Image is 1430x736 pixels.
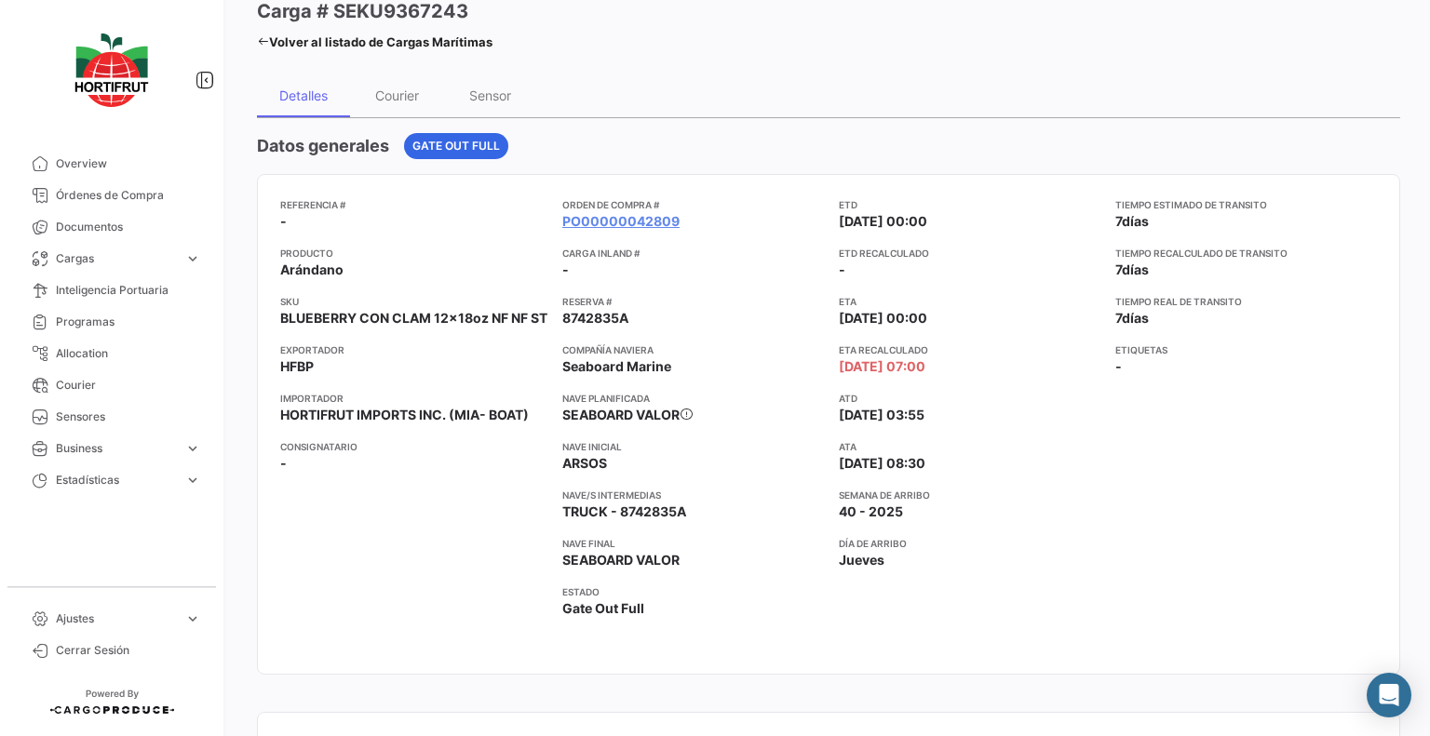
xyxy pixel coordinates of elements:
[56,282,201,299] span: Inteligencia Portuaria
[65,22,158,118] img: logo-hortifrut.svg
[280,212,287,231] span: -
[1122,310,1149,326] span: días
[1115,342,1377,357] app-card-info-title: Etiquetas
[839,246,1100,261] app-card-info-title: ETD Recalculado
[839,488,1100,502] app-card-info-title: Semana de Arribo
[562,407,680,422] span: SEABOARD VALOR
[184,250,201,267] span: expand_more
[15,274,209,306] a: Inteligencia Portuaria
[1115,213,1122,229] span: 7
[15,369,209,401] a: Courier
[280,294,547,309] app-card-info-title: SKU
[1115,294,1377,309] app-card-info-title: Tiempo real de transito
[280,357,314,376] span: HFBP
[280,406,529,424] span: HORTIFRUT IMPORTS INC. (MIA- BOAT)
[56,377,201,394] span: Courier
[257,133,389,159] h4: Datos generales
[839,294,1100,309] app-card-info-title: ETA
[184,472,201,488] span: expand_more
[184,440,201,457] span: expand_more
[56,250,177,267] span: Cargas
[56,314,201,330] span: Programas
[562,502,686,521] span: TRUCK - 8742835A
[562,294,824,309] app-card-info-title: Reserva #
[839,197,1100,212] app-card-info-title: ETD
[56,642,201,659] span: Cerrar Sesión
[280,246,547,261] app-card-info-title: Producto
[15,180,209,211] a: Órdenes de Compra
[1122,261,1149,277] span: días
[562,246,824,261] app-card-info-title: Carga inland #
[15,338,209,369] a: Allocation
[280,391,547,406] app-card-info-title: Importador
[56,345,201,362] span: Allocation
[279,87,328,103] div: Detalles
[1115,310,1122,326] span: 7
[280,261,344,279] span: Arándano
[839,439,1100,454] app-card-info-title: ATA
[280,439,547,454] app-card-info-title: Consignatario
[469,87,511,103] div: Sensor
[280,454,287,473] span: -
[375,87,419,103] div: Courier
[280,197,547,212] app-card-info-title: Referencia #
[1367,673,1411,717] div: Abrir Intercom Messenger
[839,502,903,521] span: 40 - 2025
[839,454,925,473] span: [DATE] 08:30
[56,219,201,235] span: Documentos
[839,406,924,424] span: [DATE] 03:55
[56,472,177,488] span: Estadísticas
[15,401,209,433] a: Sensores
[1122,213,1149,229] span: días
[56,408,201,425] span: Sensores
[562,584,824,599] app-card-info-title: Estado
[56,610,177,627] span: Ajustes
[562,551,680,569] span: SEABOARD VALOR
[562,309,628,328] span: 8742835A
[1115,246,1377,261] app-card-info-title: Tiempo recalculado de transito
[56,440,177,457] span: Business
[184,610,201,627] span: expand_more
[15,211,209,243] a: Documentos
[562,357,671,376] span: Seaboard Marine
[562,454,607,473] span: ARSOS
[839,309,927,328] span: [DATE] 00:00
[56,187,201,204] span: Órdenes de Compra
[15,148,209,180] a: Overview
[562,536,824,551] app-card-info-title: Nave final
[562,488,824,502] app-card-info-title: Nave/s intermedias
[1115,261,1122,277] span: 7
[56,155,201,172] span: Overview
[839,342,1100,357] app-card-info-title: ETA Recalculado
[562,342,824,357] app-card-info-title: Compañía naviera
[280,342,547,357] app-card-info-title: Exportador
[839,357,925,376] span: [DATE] 07:00
[412,138,500,154] span: Gate Out Full
[562,197,824,212] app-card-info-title: Orden de Compra #
[562,212,680,231] a: PO00000042809
[1115,197,1377,212] app-card-info-title: Tiempo estimado de transito
[1115,357,1122,376] span: -
[257,29,492,55] a: Volver al listado de Cargas Marítimas
[562,391,824,406] app-card-info-title: Nave planificada
[562,439,824,454] app-card-info-title: Nave inicial
[562,599,644,618] span: Gate Out Full
[839,212,927,231] span: [DATE] 00:00
[562,261,569,279] span: -
[839,391,1100,406] app-card-info-title: ATD
[839,536,1100,551] app-card-info-title: Día de Arribo
[280,309,547,328] span: BLUEBERRY CON CLAM 12x18oz NF NF ST
[15,306,209,338] a: Programas
[839,261,845,277] span: -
